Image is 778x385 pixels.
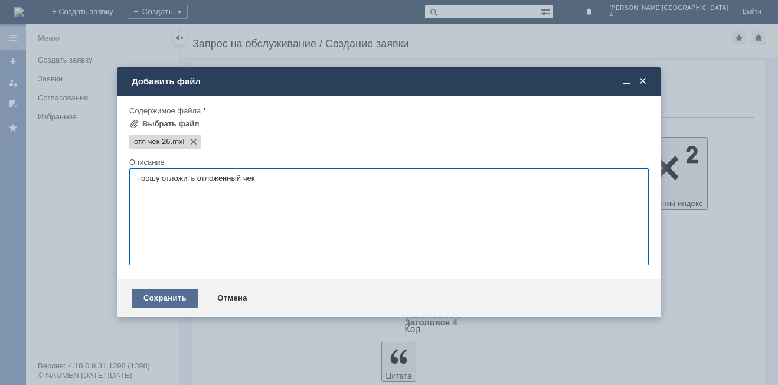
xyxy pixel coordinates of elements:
[142,119,200,129] div: Выбрать файл
[132,76,649,87] div: Добавить файл
[171,137,185,146] span: отл чек 26.mxl
[134,137,171,146] span: отл чек 26.mxl
[620,76,632,87] span: Свернуть (Ctrl + M)
[637,76,649,87] span: Закрыть
[129,107,646,115] div: Содержимое файла
[129,158,646,166] div: Описание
